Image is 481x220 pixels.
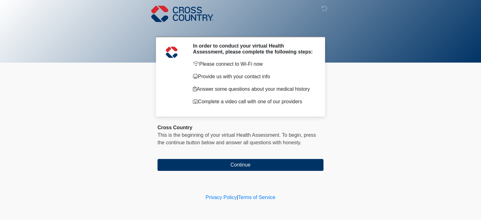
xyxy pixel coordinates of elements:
p: Provide us with your contact info [193,73,314,80]
a: | [237,195,238,200]
h1: ‎ ‎ ‎ [153,23,328,34]
button: Continue [158,159,323,171]
p: Answer some questions about your medical history [193,85,314,93]
p: Please connect to Wi-Fi now [193,60,314,68]
p: Complete a video call with one of our providers [193,98,314,105]
img: Cross Country Logo [151,5,213,23]
span: press the continue button below and answer all questions with honesty. [158,132,316,145]
div: Cross Country [158,124,323,131]
a: Terms of Service [238,195,275,200]
img: Agent Avatar [162,43,181,62]
a: Privacy Policy [206,195,237,200]
h2: In order to conduct your virtual Health Assessment, please complete the following steps: [193,43,314,55]
span: To begin, [282,132,304,138]
span: This is the beginning of your virtual Health Assessment. [158,132,281,138]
